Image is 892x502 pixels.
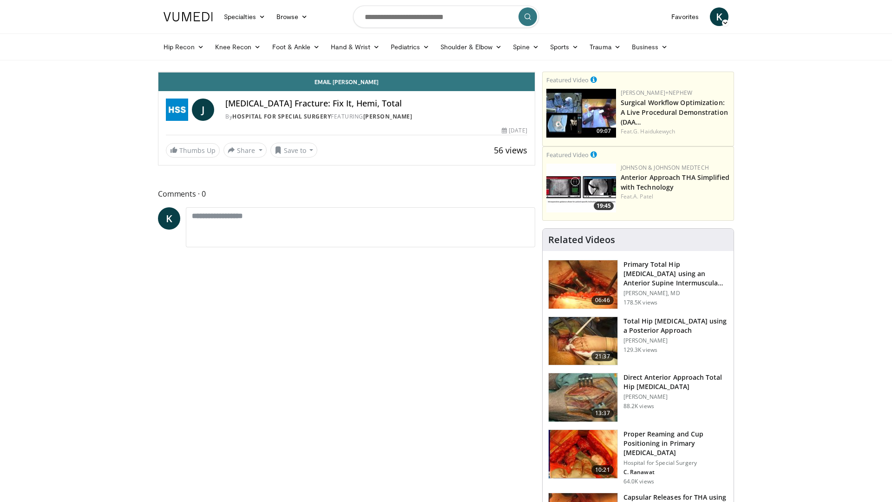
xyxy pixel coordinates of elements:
a: Foot & Ankle [267,38,326,56]
h3: Primary Total Hip [MEDICAL_DATA] using an Anterior Supine Intermuscula… [623,260,728,288]
a: Email [PERSON_NAME] [158,73,535,91]
h3: Proper Reaming and Cup Positioning in Primary [MEDICAL_DATA] [623,429,728,457]
a: G. Haidukewych [633,127,675,135]
a: Thumbs Up [166,143,220,158]
img: VuMedi Logo [164,12,213,21]
p: 88.2K views [623,403,654,410]
a: 21:37 Total Hip [MEDICAL_DATA] using a Posterior Approach [PERSON_NAME] 129.3K views [548,317,728,366]
span: 06:46 [591,296,614,305]
small: Featured Video [546,151,589,159]
a: Hip Recon [158,38,210,56]
h4: [MEDICAL_DATA] Fracture: Fix It, Hemi, Total [225,99,527,109]
p: [PERSON_NAME] [623,337,728,344]
p: [PERSON_NAME] [623,393,728,401]
span: 19:45 [594,202,614,210]
h4: Related Videos [548,234,615,245]
a: K [710,7,728,26]
a: Trauma [584,38,626,56]
a: [PERSON_NAME] [363,112,413,120]
a: 10:21 Proper Reaming and Cup Positioning in Primary [MEDICAL_DATA] Hospital for Special Surgery C... [548,429,728,485]
span: 10:21 [591,465,614,475]
span: 13:37 [591,409,614,418]
a: Specialties [218,7,271,26]
div: Feat. [621,192,730,201]
a: Surgical Workflow Optimization: A Live Procedural Demonstration (DAA… [621,98,728,126]
a: K [158,207,180,230]
a: [PERSON_NAME]+Nephew [621,89,692,97]
a: Hospital for Special Surgery [232,112,331,120]
img: 263423_3.png.150x105_q85_crop-smart_upscale.jpg [549,260,617,309]
a: A. Patel [633,192,653,200]
img: 06bb1c17-1231-4454-8f12-6191b0b3b81a.150x105_q85_crop-smart_upscale.jpg [546,164,616,212]
small: Featured Video [546,76,589,84]
a: 09:07 [546,89,616,138]
img: 294118_0000_1.png.150x105_q85_crop-smart_upscale.jpg [549,373,617,422]
a: 19:45 [546,164,616,212]
p: C. Ranawat [623,469,728,476]
img: 9ceeadf7-7a50-4be6-849f-8c42a554e74d.150x105_q85_crop-smart_upscale.jpg [549,430,617,478]
p: 129.3K views [623,346,657,354]
button: Save to [270,143,318,158]
a: Favorites [666,7,704,26]
span: 09:07 [594,127,614,135]
a: Hand & Wrist [325,38,385,56]
div: By FEATURING [225,112,527,121]
a: Sports [544,38,584,56]
a: 06:46 Primary Total Hip [MEDICAL_DATA] using an Anterior Supine Intermuscula… [PERSON_NAME], MD 1... [548,260,728,309]
img: Hospital for Special Surgery [166,99,188,121]
div: Feat. [621,127,730,136]
a: Knee Recon [210,38,267,56]
span: 56 views [494,145,527,156]
p: 178.5K views [623,299,657,306]
div: [DATE] [502,126,527,135]
a: 13:37 Direct Anterior Approach Total Hip [MEDICAL_DATA] [PERSON_NAME] 88.2K views [548,373,728,422]
a: J [192,99,214,121]
a: Johnson & Johnson MedTech [621,164,709,172]
a: Pediatrics [385,38,435,56]
h3: Direct Anterior Approach Total Hip [MEDICAL_DATA] [623,373,728,391]
a: Business [626,38,674,56]
p: [PERSON_NAME], MD [623,290,728,297]
img: 286987_0000_1.png.150x105_q85_crop-smart_upscale.jpg [549,317,617,365]
img: bcfc90b5-8c69-4b20-afee-af4c0acaf118.150x105_q85_crop-smart_upscale.jpg [546,89,616,138]
input: Search topics, interventions [353,6,539,28]
p: Hospital for Special Surgery [623,459,728,467]
a: Spine [507,38,544,56]
span: 21:37 [591,352,614,361]
a: Browse [271,7,314,26]
a: Anterior Approach THA Simplified with Technology [621,173,729,192]
h3: Total Hip [MEDICAL_DATA] using a Posterior Approach [623,317,728,335]
button: Share [223,143,267,158]
span: Comments 0 [158,188,535,200]
a: Shoulder & Elbow [435,38,507,56]
p: 64.0K views [623,478,654,485]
